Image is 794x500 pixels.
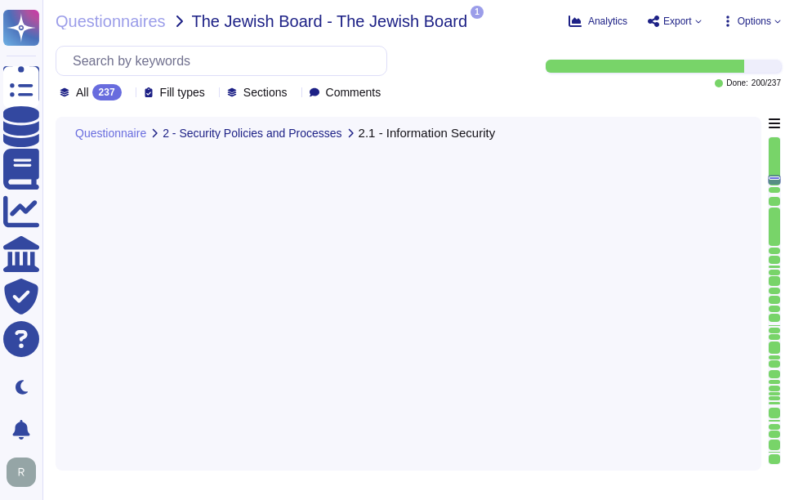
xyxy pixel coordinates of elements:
input: Search by keywords [65,47,386,75]
div: 237 [92,84,122,100]
span: Sections [243,87,288,98]
span: Done: [726,79,748,87]
img: user [7,458,36,487]
span: 200 / 237 [752,79,781,87]
span: 2 - Security Policies and Processes [163,127,341,139]
button: Analytics [569,15,627,28]
span: All [76,87,89,98]
span: Options [738,16,771,26]
span: The Jewish Board - The Jewish Board [192,13,468,29]
span: Questionnaires [56,13,166,29]
span: Analytics [588,16,627,26]
span: Comments [326,87,381,98]
button: user [3,454,47,490]
span: 2.1 - Information Security [359,127,496,139]
span: 1 [471,6,484,19]
span: Export [663,16,692,26]
span: Fill types [160,87,205,98]
span: Questionnaire [75,127,146,139]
